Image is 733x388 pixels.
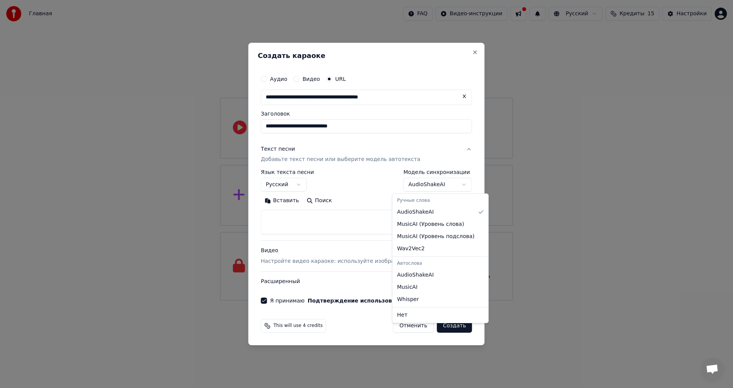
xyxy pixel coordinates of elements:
[397,221,464,228] span: MusicAI ( Уровень слова )
[394,195,487,206] div: Ручные слова
[397,311,407,319] span: Нет
[397,271,434,279] span: AudioShakeAI
[397,233,475,240] span: MusicAI ( Уровень подслова )
[397,283,418,291] span: MusicAI
[394,258,487,269] div: Автослова
[397,245,425,253] span: Wav2Vec2
[397,296,419,303] span: Whisper
[397,208,434,216] span: AudioShakeAI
